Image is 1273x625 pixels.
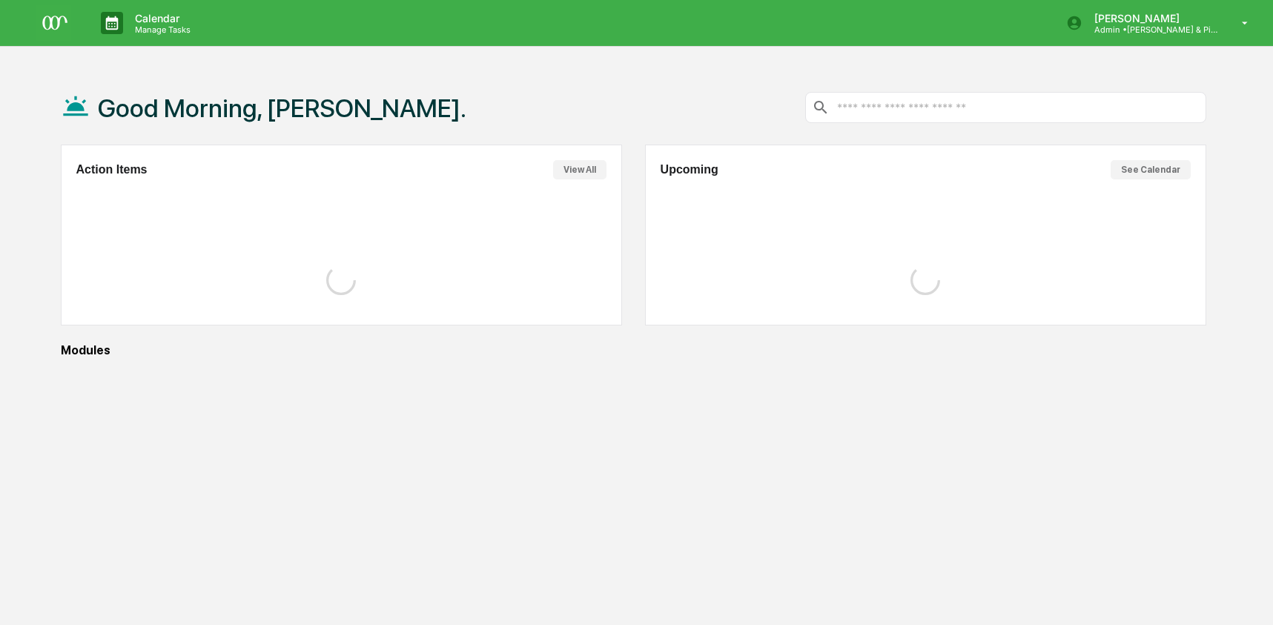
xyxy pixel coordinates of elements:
[36,5,71,41] img: logo
[1082,12,1220,24] p: [PERSON_NAME]
[661,163,718,176] h2: Upcoming
[553,160,606,179] button: View All
[123,24,198,35] p: Manage Tasks
[76,163,148,176] h2: Action Items
[61,343,1206,357] div: Modules
[123,12,198,24] p: Calendar
[1082,24,1220,35] p: Admin • [PERSON_NAME] & Pip Co.
[98,93,466,123] h1: Good Morning, [PERSON_NAME].
[1111,160,1191,179] button: See Calendar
